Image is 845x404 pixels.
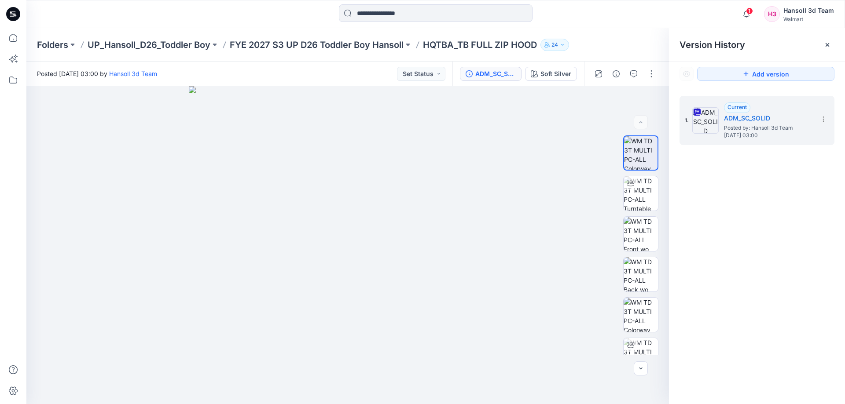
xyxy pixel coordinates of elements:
div: Soft Silver [540,69,571,79]
img: WM TD 3T MULTI PC-ALL Front wo Avatar [624,217,658,251]
img: WM TD 3T MULTI PC-ALL Turntable with Avatar [624,176,658,211]
div: Walmart [783,16,834,22]
img: WM TD 3T MULTI PC-ALL Back wo Avatar [624,257,658,291]
div: H3 [764,6,780,22]
img: WM TD 3T MULTI PC-ALL Colorway wo Avatar [624,298,658,332]
a: Folders [37,39,68,51]
img: WM TD 3T MULTI PC-ALL Turntable with Avatar [624,338,658,372]
p: HQTBA_TB FULL ZIP HOOD [423,39,537,51]
span: Posted by: Hansoll 3d Team [724,124,812,132]
span: 1 [746,7,753,15]
a: Hansoll 3d Team [109,70,157,77]
span: Posted [DATE] 03:00 by [37,69,157,78]
img: WM TD 3T MULTI PC-ALL Colorway wo Avatar [624,136,658,170]
button: Soft Silver [525,67,577,81]
button: Close [824,41,831,48]
div: ADM_SC_SOLID [475,69,516,79]
a: FYE 2027 S3 UP D26 Toddler Boy Hansoll [230,39,404,51]
img: eyJhbGciOiJIUzI1NiIsImtpZCI6IjAiLCJzbHQiOiJzZXMiLCJ0eXAiOiJKV1QifQ.eyJkYXRhIjp7InR5cGUiOiJzdG9yYW... [189,86,507,404]
button: Details [609,67,623,81]
button: Show Hidden Versions [680,67,694,81]
span: 1. [685,116,689,124]
button: 24 [540,39,569,51]
span: [DATE] 03:00 [724,132,812,138]
span: Version History [680,40,745,50]
img: ADM_SC_SOLID [692,107,719,134]
button: Add version [697,67,834,81]
button: ADM_SC_SOLID [460,67,522,81]
h5: ADM_SC_SOLID [724,113,812,124]
a: UP_Hansoll_D26_Toddler Boy [88,39,210,51]
span: Current [727,104,747,110]
p: 24 [551,40,558,50]
div: Hansoll 3d Team [783,5,834,16]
